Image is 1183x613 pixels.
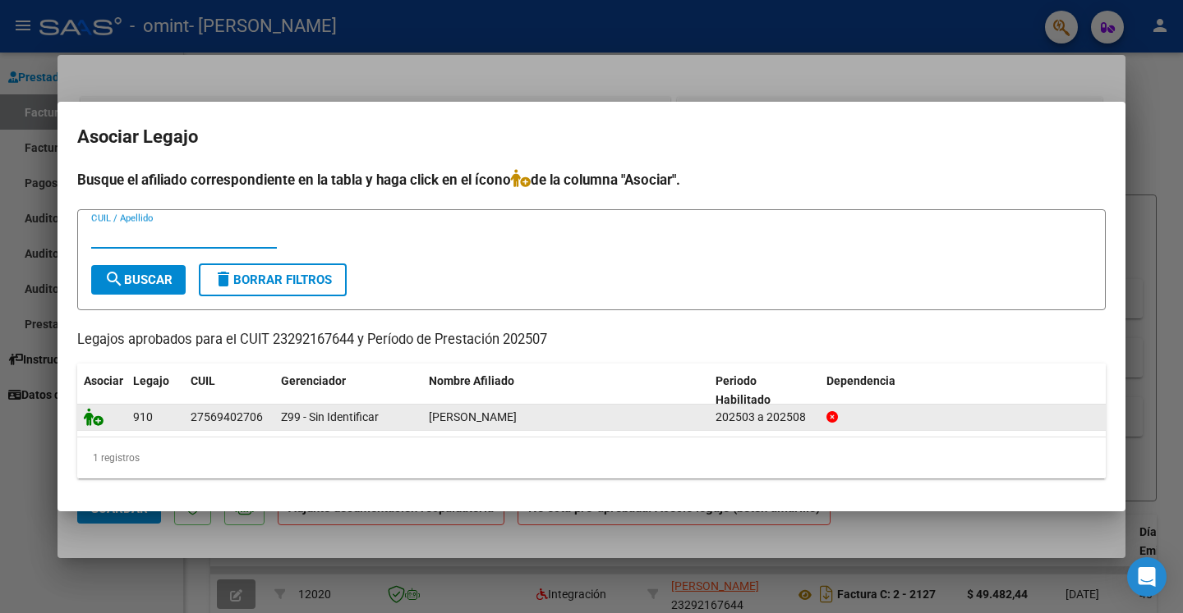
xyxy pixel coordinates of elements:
[214,269,233,289] mat-icon: delete
[716,408,813,427] div: 202503 a 202508
[77,364,127,418] datatable-header-cell: Asociar
[826,374,895,387] span: Dependencia
[191,374,215,387] span: CUIL
[422,364,709,418] datatable-header-cell: Nombre Afiliado
[281,374,346,387] span: Gerenciador
[133,374,169,387] span: Legajo
[133,410,153,423] span: 910
[199,263,347,296] button: Borrar Filtros
[84,374,123,387] span: Asociar
[709,364,820,418] datatable-header-cell: Periodo Habilitado
[91,265,186,295] button: Buscar
[104,269,124,289] mat-icon: search
[820,364,1107,418] datatable-header-cell: Dependencia
[716,374,771,406] span: Periodo Habilitado
[184,364,274,418] datatable-header-cell: CUIL
[77,121,1106,153] h2: Asociar Legajo
[77,437,1106,478] div: 1 registros
[281,410,379,423] span: Z99 - Sin Identificar
[77,169,1106,190] h4: Busque el afiliado correspondiente en la tabla y haga click en el ícono de la columna "Asociar".
[214,272,332,287] span: Borrar Filtros
[104,272,173,287] span: Buscar
[429,374,514,387] span: Nombre Afiliado
[77,330,1106,350] p: Legajos aprobados para el CUIT 23292167644 y Período de Prestación 202507
[1127,557,1167,597] div: Open Intercom Messenger
[429,410,517,423] span: SALOTTI EMILIA
[274,364,422,418] datatable-header-cell: Gerenciador
[191,408,263,427] div: 27569402706
[127,364,184,418] datatable-header-cell: Legajo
